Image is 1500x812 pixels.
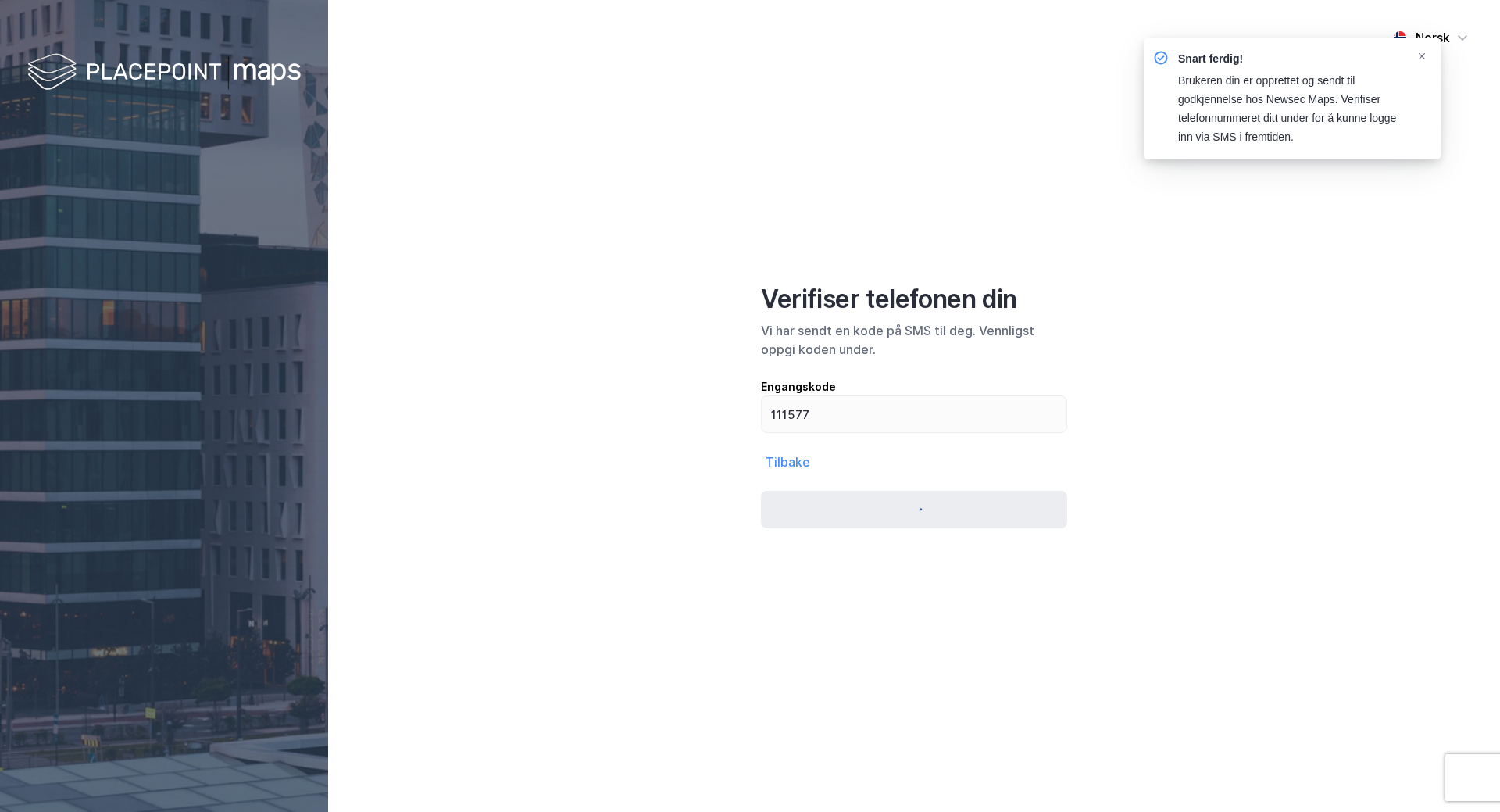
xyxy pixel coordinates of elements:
div: Snart ferdig! [1178,50,1403,69]
div: Engangskode [761,377,1067,396]
div: Vi har sendt en kode på SMS til deg. Vennligst oppgi koden under. [761,321,1067,359]
div: Verifiser telefonen din [761,284,1067,315]
div: Kontrollprogram for chat [1422,737,1500,812]
iframe: Chat Widget [1422,737,1500,812]
div: Brukeren din er opprettet og sendt til godkjennelse hos Newsec Maps. Verifiser telefonnummeret di... [1178,72,1403,147]
div: Norsk [1416,28,1450,47]
img: logo-white.f07954bde2210d2a523dddb988cd2aa7.svg [27,50,301,96]
button: Tilbake [761,452,815,472]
